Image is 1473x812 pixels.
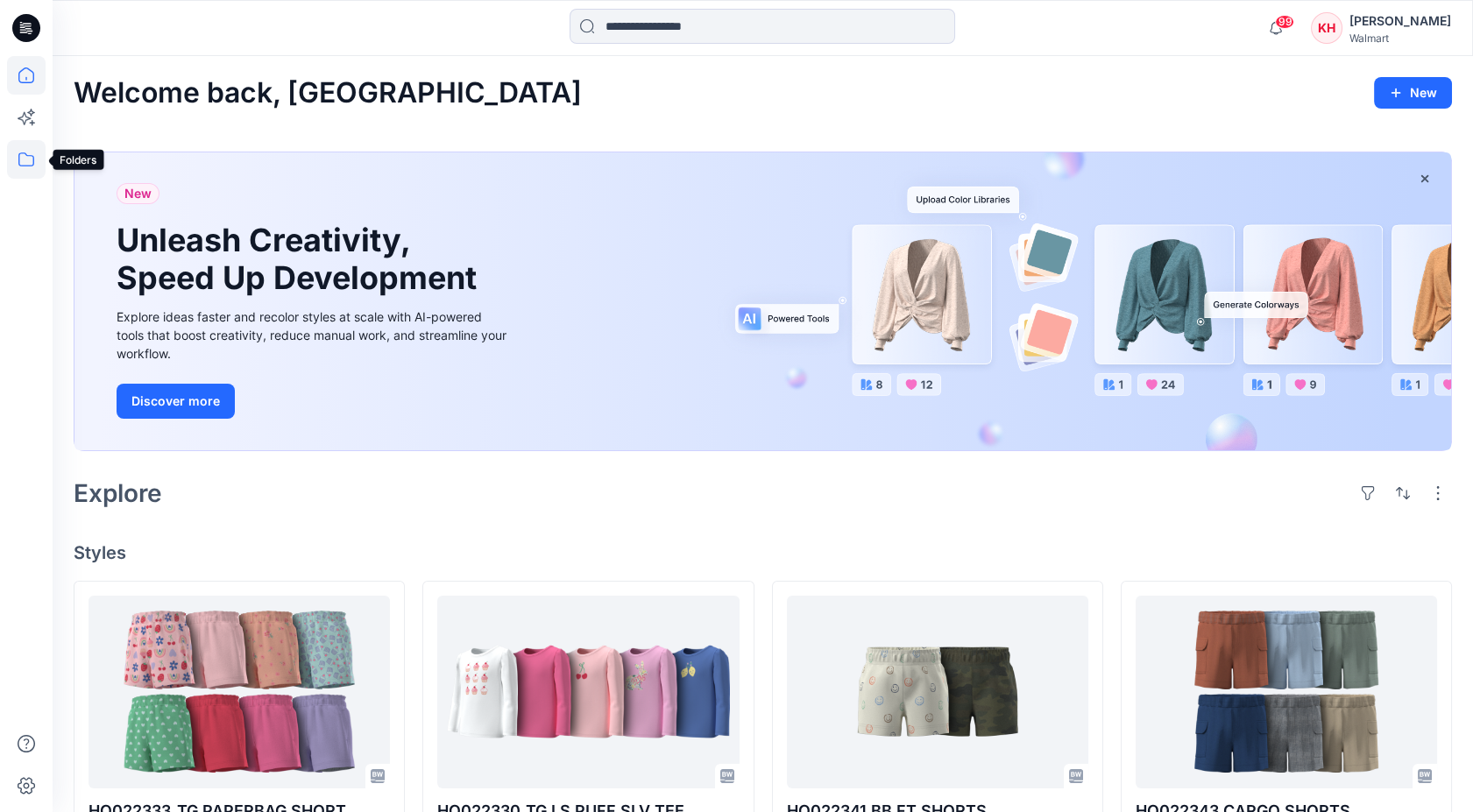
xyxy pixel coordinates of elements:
[74,77,582,109] h2: Welcome back, [GEOGRAPHIC_DATA]
[1311,12,1342,44] div: KH
[117,222,485,297] h1: Unleash Creativity, Speed Up Development
[74,479,162,507] h2: Explore
[1275,15,1294,29] span: 99
[117,307,511,363] div: Explore ideas faster and recolor styles at scale with AI-powered tools that boost creativity, red...
[117,384,511,419] a: Discover more
[89,596,390,788] a: HQ022333_TG PAPERBAG SHORT
[1349,11,1451,32] div: [PERSON_NAME]
[1349,32,1451,45] div: Walmart
[117,384,235,419] button: Discover more
[787,596,1088,788] a: HQ022341 BB FT SHORTS
[74,542,1452,563] h4: Styles
[124,183,152,204] span: New
[1374,77,1452,109] button: New
[1136,596,1437,788] a: HQ022343 CARGO SHORTS
[437,596,739,788] a: HQ022330_TG LS PUFF SLV TEE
